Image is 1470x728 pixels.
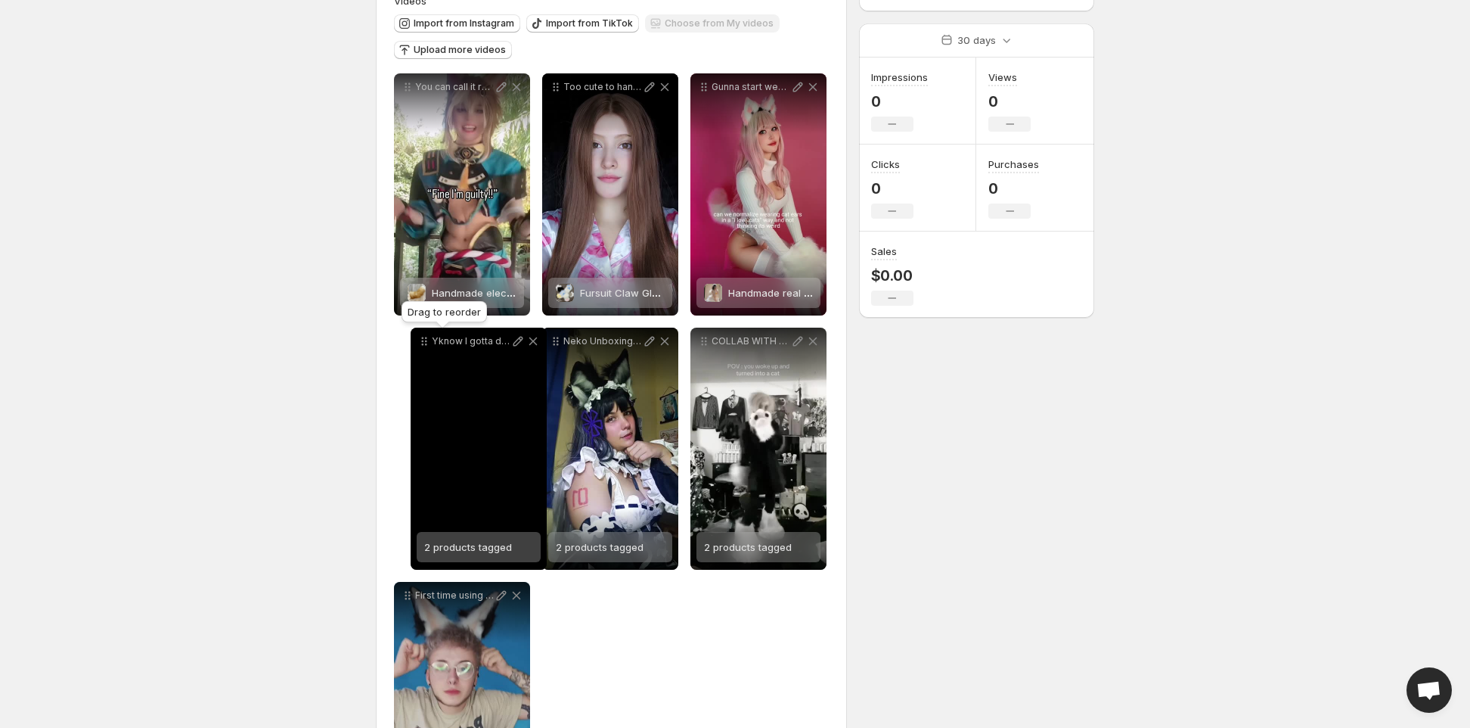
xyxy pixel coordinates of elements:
[871,266,913,285] p: $0.00
[526,14,639,33] button: Import from TikTok
[563,81,642,93] p: Too cute to handle Cat Ears Paws meowfursuits Contact Lenses pinkyparadisedotcom Cospaly pinkypar...
[432,287,675,299] span: Handmade electric tail, real plush movable tail COS
[871,244,897,259] h3: Sales
[728,287,948,299] span: Handmade real plush electric movable tail cos
[871,179,913,198] p: 0
[988,92,1031,110] p: 0
[394,73,530,316] div: You can call it reverse miss [PERSON_NAME] This set of beautiful tail and ears are from meowfursu...
[415,81,494,93] p: You can call it reverse miss [PERSON_NAME] This set of beautiful tail and ears are from meowfursu...
[432,335,510,347] p: Yknow I gotta do it to em 3 ib mi
[563,335,642,347] p: Neko Unboxing Con meowfursuits cosplay nekogirl kawaii unboxing cosplayergirl
[1406,667,1452,713] div: Open chat
[414,17,514,30] span: Import from Instagram
[871,70,928,85] h3: Impressions
[542,328,678,570] div: Neko Unboxing Con meowfursuits cosplay nekogirl kawaii unboxing cosplayergirl2 products tagged
[871,157,900,172] h3: Clicks
[871,92,928,110] p: 0
[988,70,1017,85] h3: Views
[988,157,1039,172] h3: Purchases
[712,335,790,347] p: COLLAB WITH meowfursuits check out their shop maybe you can become a cat too 3 scene scenekid sce...
[712,81,790,93] p: Gunna start wearing cat ears everywhere and no one can stop me Huge thanks to meowfursuits for th...
[415,590,494,602] p: First time using a tail and ears that move in my cosplay This was so much fun no joke I could pla...
[690,328,826,570] div: COLLAB WITH meowfursuits check out their shop maybe you can become a cat too 3 scene scenekid sce...
[411,328,547,570] div: Yknow I gotta do it to em 3 ib mi2 products tagged
[556,541,644,553] span: 2 products tagged
[414,44,506,56] span: Upload more videos
[957,33,996,48] p: 30 days
[988,179,1039,198] p: 0
[424,541,512,553] span: 2 products tagged
[542,73,678,316] div: Too cute to handle Cat Ears Paws meowfursuits Contact Lenses pinkyparadisedotcom Cospaly pinkypar...
[394,41,512,59] button: Upload more videos
[546,17,633,30] span: Import from TikTok
[704,541,792,553] span: 2 products tagged
[704,284,722,302] img: Handmade real plush electric movable tail cos
[408,284,426,302] img: Handmade electric tail, real plush movable tail COS
[690,73,826,316] div: Gunna start wearing cat ears everywhere and no one can stop me Huge thanks to meowfursuits for th...
[556,284,574,302] img: Fursuit Claw Gloves Plush Cute Women's Ready-made Products
[580,287,884,299] span: Fursuit Claw Gloves Plush Cute Women's Ready-made Products
[394,14,520,33] button: Import from Instagram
